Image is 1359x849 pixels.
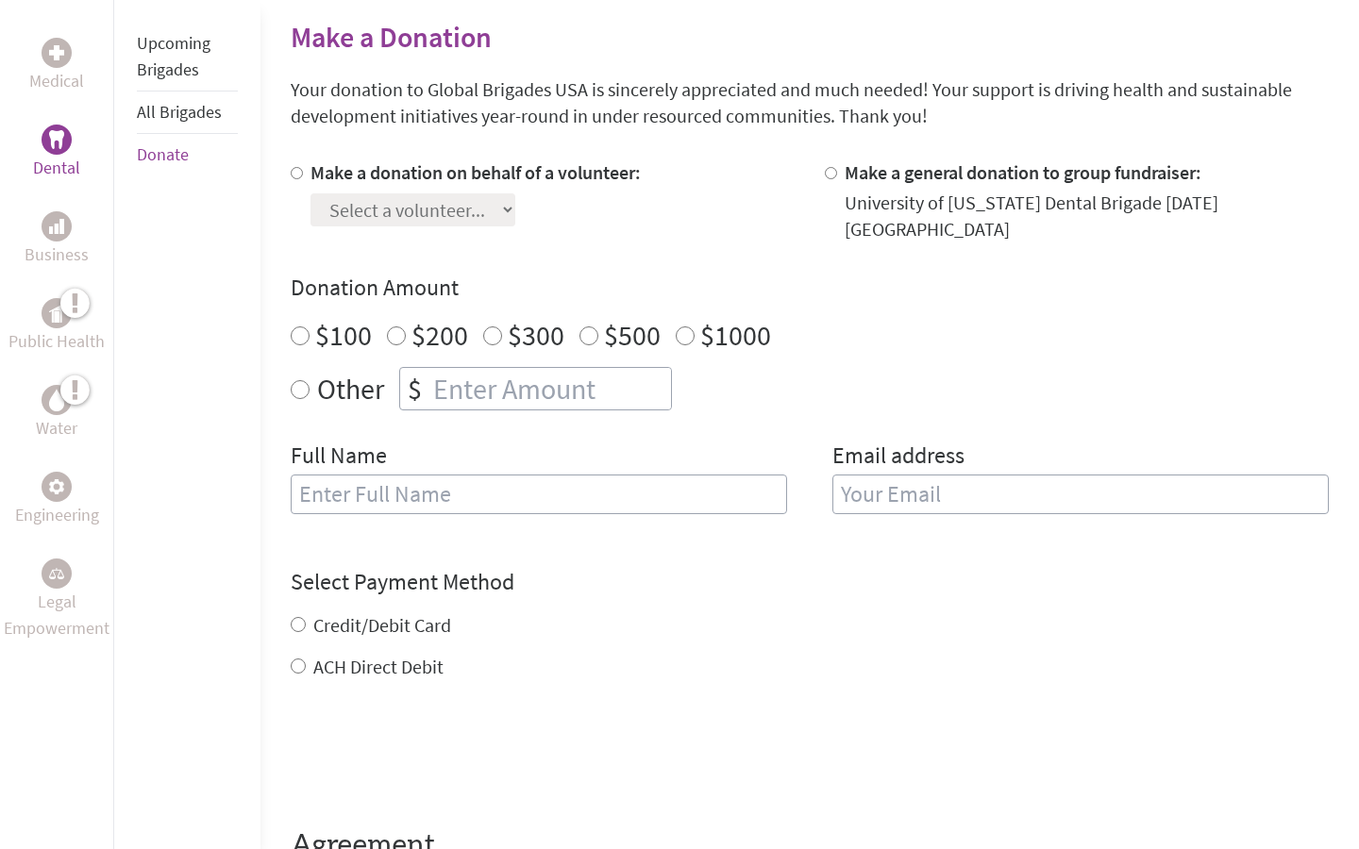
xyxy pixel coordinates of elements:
div: $ [400,368,429,409]
h4: Select Payment Method [291,567,1329,597]
img: Legal Empowerment [49,568,64,579]
li: All Brigades [137,92,238,134]
p: Dental [33,155,80,181]
div: Legal Empowerment [42,558,72,589]
input: Enter Full Name [291,474,787,514]
div: Public Health [42,298,72,328]
a: Donate [137,143,189,165]
a: DentalDental [33,125,80,181]
label: $1000 [700,317,771,353]
iframe: reCAPTCHA [291,718,578,791]
a: All Brigades [137,101,222,123]
div: Water [42,385,72,415]
h4: Donation Amount [291,273,1329,303]
div: Engineering [42,472,72,502]
li: Upcoming Brigades [137,23,238,92]
label: Make a donation on behalf of a volunteer: [310,160,641,184]
p: Legal Empowerment [4,589,109,641]
a: WaterWater [36,385,77,441]
label: Make a general donation to group fundraiser: [845,160,1201,184]
label: Email address [832,441,965,474]
a: Legal EmpowermentLegal Empowerment [4,558,109,641]
li: Donate [137,134,238,175]
a: BusinessBusiness [25,211,89,268]
a: EngineeringEngineering [15,472,99,528]
img: Public Health [49,304,64,323]
p: Medical [29,68,84,94]
img: Dental [49,130,64,148]
label: ACH Direct Debit [313,655,444,678]
label: Full Name [291,441,387,474]
label: Credit/Debit Card [313,613,451,637]
input: Enter Amount [429,368,671,409]
h2: Make a Donation [291,20,1329,54]
p: Engineering [15,502,99,528]
div: Business [42,211,72,241]
div: Dental [42,125,72,155]
label: Other [317,367,384,410]
label: $200 [411,317,468,353]
img: Water [49,389,64,410]
p: Your donation to Global Brigades USA is sincerely appreciated and much needed! Your support is dr... [291,76,1329,129]
img: Business [49,219,64,234]
p: Business [25,241,89,268]
p: Water [36,415,77,441]
p: Public Health [8,328,105,355]
input: Your Email [832,474,1329,514]
label: $500 [604,317,661,353]
div: Medical [42,38,72,68]
a: MedicalMedical [29,38,84,94]
img: Medical [49,45,64,60]
label: $100 [315,317,372,353]
label: $300 [508,317,564,353]
div: University of [US_STATE] Dental Brigade [DATE] [GEOGRAPHIC_DATA] [845,190,1329,242]
a: Public HealthPublic Health [8,298,105,355]
a: Upcoming Brigades [137,32,210,80]
img: Engineering [49,479,64,494]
